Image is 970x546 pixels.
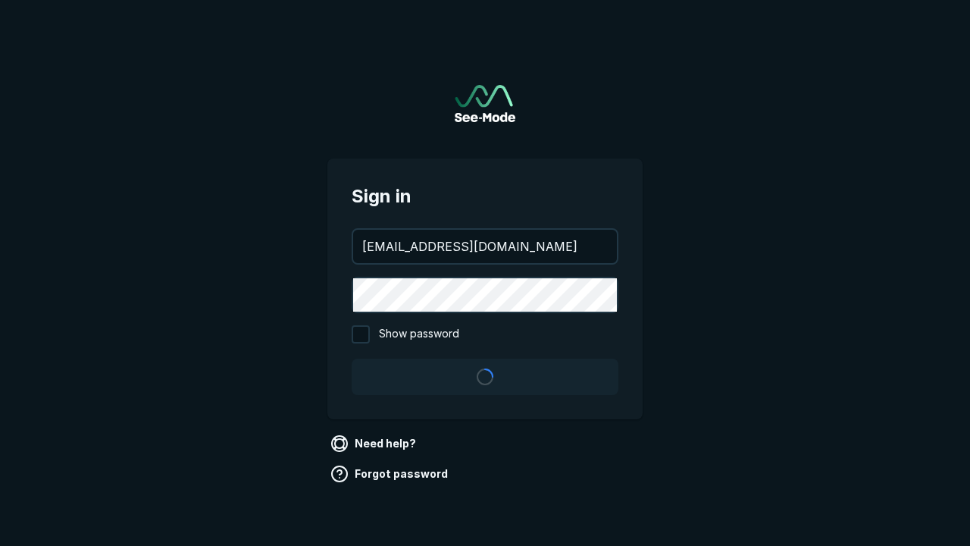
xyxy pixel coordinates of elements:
a: Forgot password [327,462,454,486]
a: Need help? [327,431,422,456]
span: Show password [379,325,459,344]
img: See-Mode Logo [455,85,515,122]
span: Sign in [352,183,618,210]
input: your@email.com [353,230,617,263]
a: Go to sign in [455,85,515,122]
